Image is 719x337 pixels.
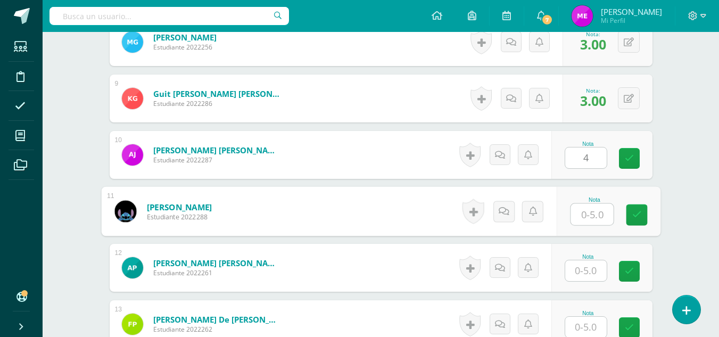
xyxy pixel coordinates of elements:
span: [PERSON_NAME] [601,6,662,17]
a: [PERSON_NAME] [PERSON_NAME] [153,145,281,155]
img: 16dbf630ebc2ed5c490ee54726b3959b.png [122,257,143,278]
img: 249fad468ed6f75ff95078b0f23e606a.png [122,144,143,166]
img: f0e654219e4525b0f5d703f555697591.png [572,5,593,27]
div: Nota: [580,87,606,94]
input: 0-5.0 [571,204,613,225]
a: [PERSON_NAME] [PERSON_NAME] [153,258,281,268]
span: 3.00 [580,92,606,110]
input: 0-5.0 [565,260,607,281]
a: [PERSON_NAME] de [PERSON_NAME] [153,314,281,325]
span: Mi Perfil [601,16,662,25]
div: Nota: [580,30,606,38]
a: [PERSON_NAME] [146,201,212,212]
span: 7 [541,14,553,26]
span: Estudiante 2022288 [146,212,212,222]
span: Estudiante 2022287 [153,155,281,165]
img: 6f29f05c291f05cf2e2c2bac5342e4cc.png [122,314,143,335]
span: Estudiante 2022261 [153,268,281,277]
span: Estudiante 2022286 [153,99,281,108]
div: Nota [565,141,611,147]
input: 0-5.0 [565,147,607,168]
span: 3.00 [580,35,606,53]
div: Nota [565,310,611,316]
a: Guit [PERSON_NAME] [PERSON_NAME] [153,88,281,99]
div: Nota [570,197,618,203]
a: [PERSON_NAME] [153,32,217,43]
div: Nota [565,254,611,260]
input: Busca un usuario... [49,7,289,25]
img: 565eb8fe141c821303dd76317c364fa8.png [114,200,136,222]
img: ee729aa21c8deac0c8a807618111bda8.png [122,31,143,53]
span: Estudiante 2022256 [153,43,217,52]
span: Estudiante 2022262 [153,325,281,334]
img: 780c45a7af9c983c15f2661053b4c7ff.png [122,88,143,109]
